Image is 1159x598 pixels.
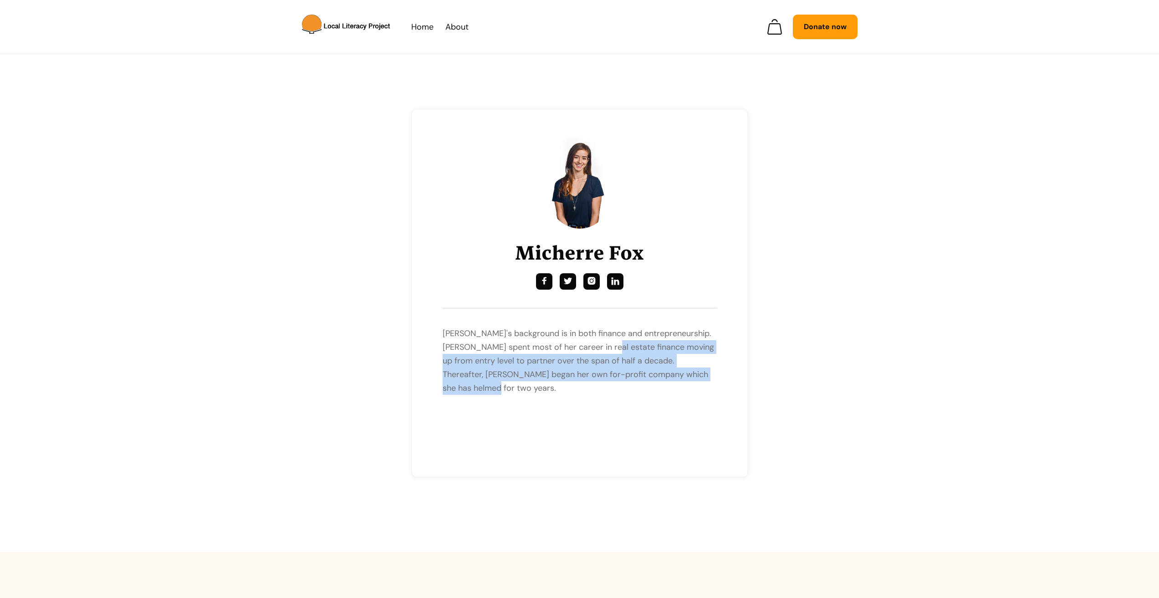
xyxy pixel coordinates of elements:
div:  [540,276,548,286]
a:  [607,273,623,290]
img: Micherre Fox [543,135,616,229]
div:  [564,276,572,286]
a: home [302,15,411,39]
h1: Micherre Fox [515,240,644,266]
a: About [445,20,469,34]
p: [PERSON_NAME]'s background is in both finance and entrepreneurship. [PERSON_NAME] spent most of h... [443,327,717,395]
a:  [583,273,600,290]
a:  [536,273,552,290]
a: Donate now [793,15,858,39]
div:  [611,276,619,286]
a: Open empty cart [767,19,782,35]
a:  [560,273,576,290]
div:  [587,276,596,286]
a: Home [411,20,434,34]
